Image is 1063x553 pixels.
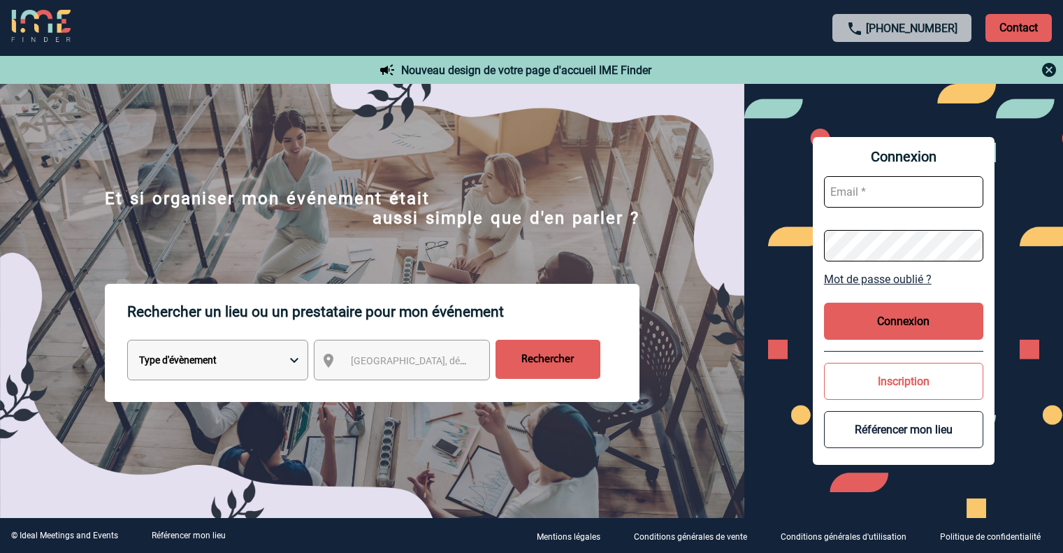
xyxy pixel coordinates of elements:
[824,363,983,400] button: Inscription
[824,148,983,165] span: Connexion
[152,531,226,540] a: Référencer mon lieu
[351,355,545,366] span: [GEOGRAPHIC_DATA], département, région...
[11,531,118,540] div: © Ideal Meetings and Events
[824,411,983,448] button: Référencer mon lieu
[824,273,983,286] a: Mot de passe oublié ?
[824,303,983,340] button: Connexion
[623,529,769,543] a: Conditions générales de vente
[866,22,957,35] a: [PHONE_NUMBER]
[526,529,623,543] a: Mentions légales
[940,532,1041,542] p: Politique de confidentialité
[634,532,747,542] p: Conditions générales de vente
[985,14,1052,42] p: Contact
[929,529,1063,543] a: Politique de confidentialité
[846,20,863,37] img: call-24-px.png
[769,529,929,543] a: Conditions générales d'utilisation
[781,532,906,542] p: Conditions générales d'utilisation
[824,176,983,208] input: Email *
[537,532,600,542] p: Mentions légales
[127,284,639,340] p: Rechercher un lieu ou un prestataire pour mon événement
[496,340,600,379] input: Rechercher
